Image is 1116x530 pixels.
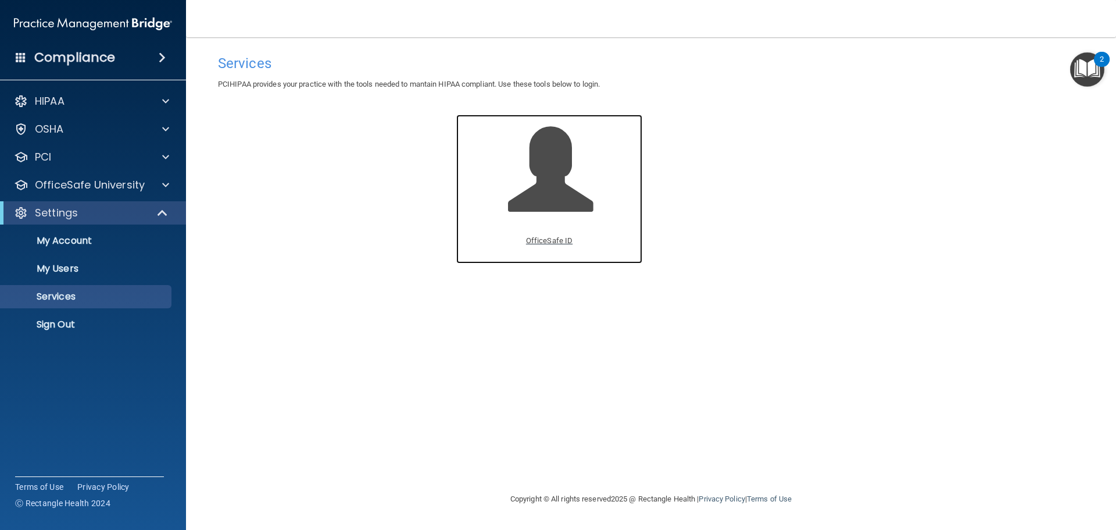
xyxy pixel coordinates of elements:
a: HIPAA [14,94,169,108]
span: Ⓒ Rectangle Health 2024 [15,497,110,509]
a: Terms of Use [747,495,792,503]
p: OfficeSafe University [35,178,145,192]
a: Privacy Policy [699,495,745,503]
button: Open Resource Center, 2 new notifications [1070,52,1104,87]
div: Copyright © All rights reserved 2025 @ Rectangle Health | | [439,481,863,518]
div: 2 [1100,59,1104,74]
p: OSHA [35,122,64,136]
p: My Users [8,263,166,275]
p: Services [8,291,166,303]
a: Settings [14,206,169,220]
img: PMB logo [14,12,172,35]
h4: Services [218,56,1084,71]
h4: Compliance [34,49,115,66]
p: Settings [35,206,78,220]
a: Terms of Use [15,481,63,493]
p: HIPAA [35,94,65,108]
a: OSHA [14,122,169,136]
p: My Account [8,235,166,247]
a: OfficeSafe University [14,178,169,192]
a: OfficeSafe ID [456,115,642,263]
p: OfficeSafe ID [526,234,573,248]
span: PCIHIPAA provides your practice with the tools needed to mantain HIPAA compliant. Use these tools... [218,80,600,88]
iframe: Drift Widget Chat Controller [915,447,1102,494]
p: Sign Out [8,319,166,330]
p: PCI [35,150,51,164]
a: Privacy Policy [77,481,130,493]
a: PCI [14,150,169,164]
